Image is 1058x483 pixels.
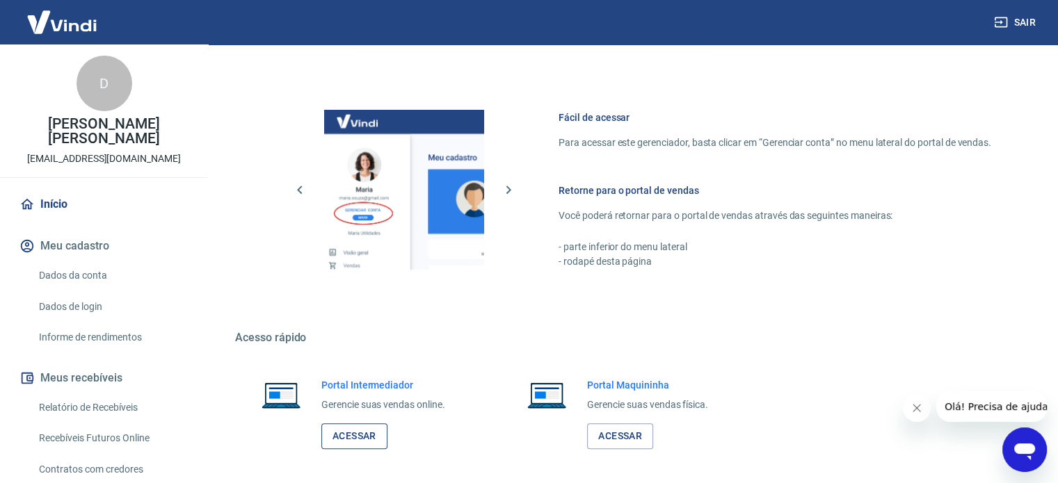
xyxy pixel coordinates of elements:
[33,323,191,352] a: Informe de rendimentos
[559,183,991,197] h6: Retorne para o portal de vendas
[321,423,387,449] a: Acessar
[33,393,191,422] a: Relatório de Recebíveis
[17,231,191,261] button: Meu cadastro
[903,394,931,422] iframe: Fechar mensagem
[321,398,445,412] p: Gerencie suas vendas online.
[936,391,1047,422] iframe: Mensagem da empresa
[559,254,991,269] p: - rodapé desta página
[321,378,445,392] h6: Portal Intermediador
[17,189,191,220] a: Início
[1002,427,1047,472] iframe: Botão para abrir a janela de mensagens
[587,378,708,392] h6: Portal Maquininha
[11,117,197,146] p: [PERSON_NAME] [PERSON_NAME]
[33,293,191,321] a: Dados de login
[587,423,653,449] a: Acessar
[17,363,191,393] button: Meus recebíveis
[33,261,191,290] a: Dados da conta
[27,152,181,166] p: [EMAIL_ADDRESS][DOMAIN_NAME]
[559,136,991,150] p: Para acessar este gerenciador, basta clicar em “Gerenciar conta” no menu lateral do portal de ven...
[252,378,310,411] img: Imagem de um notebook aberto
[324,110,484,270] img: Imagem da dashboard mostrando o botão de gerenciar conta na sidebar no lado esquerdo
[235,331,1025,345] h5: Acesso rápido
[559,208,991,223] p: Você poderá retornar para o portal de vendas através das seguintes maneiras:
[559,240,991,254] p: - parte inferior do menu lateral
[17,1,107,43] img: Vindi
[518,378,576,411] img: Imagem de um notebook aberto
[77,56,132,111] div: D
[33,424,191,452] a: Recebíveis Futuros Online
[991,10,1041,35] button: Sair
[8,10,117,21] span: Olá! Precisa de ajuda?
[559,110,991,124] h6: Fácil de acessar
[587,398,708,412] p: Gerencie suas vendas física.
